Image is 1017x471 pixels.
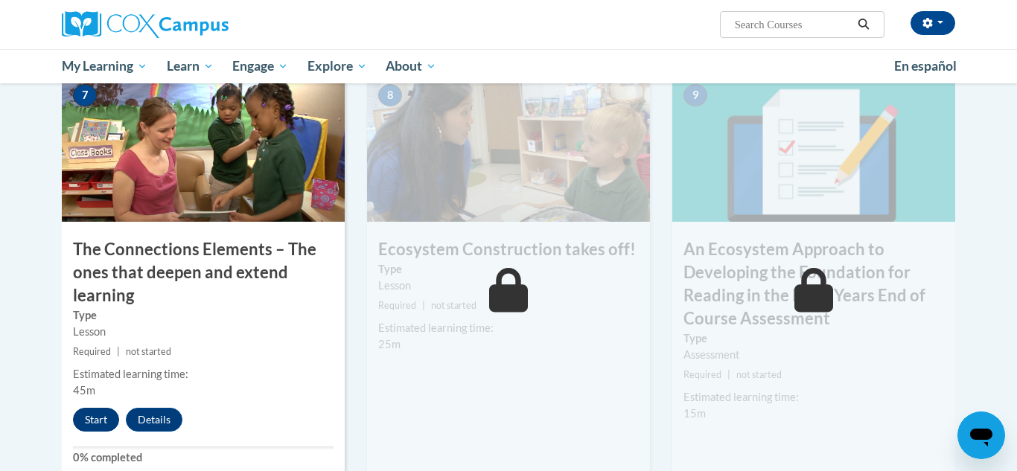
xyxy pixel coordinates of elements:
button: Start [73,408,119,432]
img: Course Image [367,73,650,222]
iframe: Button to launch messaging window [957,411,1005,459]
a: En español [884,51,966,82]
span: Required [683,369,721,380]
label: 0% completed [73,449,334,466]
div: Estimated learning time: [73,366,334,382]
div: Estimated learning time: [683,389,944,406]
button: Account Settings [911,11,955,35]
span: 7 [73,84,97,106]
span: Required [73,346,111,357]
div: Main menu [39,49,978,83]
span: | [422,300,425,311]
div: Lesson [73,324,334,340]
span: 25m [378,338,401,350]
span: Engage [232,57,288,75]
span: Required [378,300,416,311]
label: Type [73,307,334,324]
h3: The Connections Elements – The ones that deepen and extend learning [62,238,345,307]
a: Cox Campus [62,11,345,38]
a: My Learning [52,49,157,83]
span: | [727,369,730,380]
span: not started [431,300,476,311]
a: Engage [223,49,298,83]
h3: Ecosystem Construction takes off! [367,238,650,261]
img: Cox Campus [62,11,229,38]
a: Learn [157,49,223,83]
span: En español [894,58,957,74]
span: Explore [307,57,367,75]
div: Assessment [683,347,944,363]
span: Learn [167,57,214,75]
img: Course Image [672,73,955,222]
a: About [377,49,447,83]
span: | [117,346,120,357]
h3: An Ecosystem Approach to Developing the Foundation for Reading in the Early Years End of Course A... [672,238,955,330]
div: Lesson [378,278,639,294]
div: Estimated learning time: [378,320,639,336]
button: Details [126,408,182,432]
span: not started [126,346,171,357]
span: 8 [378,84,402,106]
span: About [386,57,436,75]
span: My Learning [62,57,147,75]
label: Type [378,261,639,278]
span: 9 [683,84,707,106]
span: 45m [73,384,95,397]
img: Course Image [62,73,345,222]
span: not started [736,369,782,380]
label: Type [683,330,944,347]
span: 15m [683,407,706,420]
a: Explore [298,49,377,83]
input: Search Courses [733,16,852,33]
button: Search [852,16,875,33]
